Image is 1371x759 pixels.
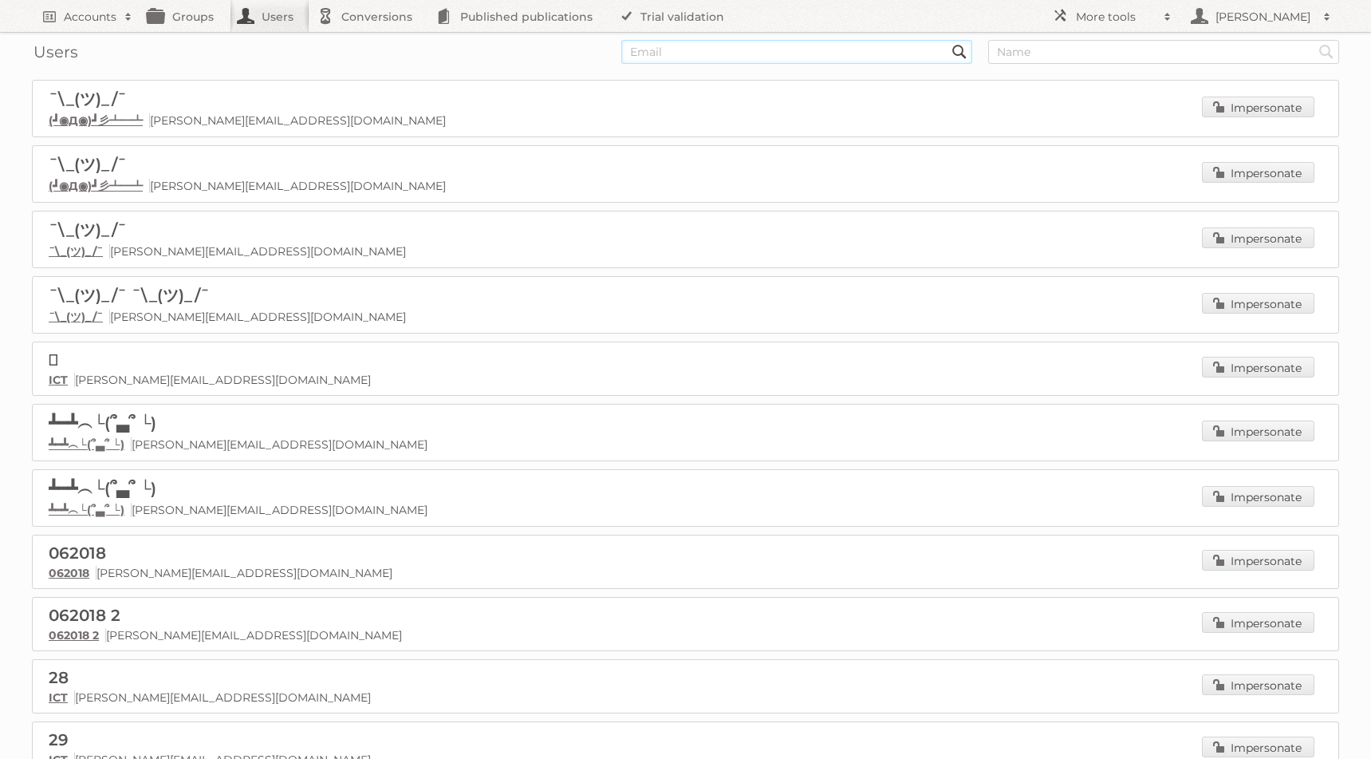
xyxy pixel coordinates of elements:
span: ┻━┻︵└(՞▃՞ └) [49,413,156,433]
h2: Accounts [64,9,116,25]
p: [PERSON_NAME][EMAIL_ADDRESS][DOMAIN_NAME] [49,566,1322,580]
input: Email [621,40,972,64]
a: Impersonate [1202,737,1314,757]
a: ICT [49,373,68,387]
a: ¯\_(ツ)_/¯ [49,310,103,324]
p: [PERSON_NAME][EMAIL_ADDRESS][DOMAIN_NAME] [49,628,1322,642]
a: 062018 [49,566,89,580]
span: 062018 2 [49,606,120,625]
p: [PERSON_NAME][EMAIL_ADDRESS][DOMAIN_NAME] [49,373,1322,387]
span: ¯\_(ツ)_/¯ ¯\_(ツ)_/¯ [49,286,210,305]
span: 28 [49,668,69,687]
span: ¯\_(ツ)_/¯ [49,220,127,239]
span:  [49,350,58,370]
a: 062018 2 [49,628,99,642]
a: Impersonate [1202,162,1314,183]
a: Impersonate [1202,612,1314,633]
a: Impersonate [1202,550,1314,571]
p: [PERSON_NAME][EMAIL_ADDRESS][DOMAIN_NAME] [49,437,1322,453]
a: (┛◉Д◉)┛彡┻━┻ [49,113,143,128]
span: ┻━┻︵└(՞▃՞ └) [49,479,156,498]
p: [PERSON_NAME][EMAIL_ADDRESS][DOMAIN_NAME] [49,179,1322,194]
a: Impersonate [1202,97,1314,117]
p: [PERSON_NAME][EMAIL_ADDRESS][DOMAIN_NAME] [49,113,1322,128]
a: Impersonate [1202,293,1314,314]
input: Search [947,40,971,64]
a: ┻━┻︵└(՞▃՞ └) [49,503,124,517]
a: ┻━┻︵└(՞▃՞ └) [49,437,124,452]
a: ¯\_(ツ)_/¯ [49,244,103,259]
p: [PERSON_NAME][EMAIL_ADDRESS][DOMAIN_NAME] [49,690,1322,705]
a: Impersonate [1202,357,1314,378]
a: (┛◉Д◉)┛彡┻━┻ [49,179,143,193]
h2: [PERSON_NAME] [1211,9,1315,25]
span: ¯\_(ツ)_/¯ [49,155,127,174]
span: ¯\_(ツ)_/¯ [49,89,127,109]
input: Name [988,40,1339,64]
a: Impersonate [1202,486,1314,507]
a: ICT [49,690,68,705]
a: Impersonate [1202,674,1314,695]
h2: More tools [1076,9,1156,25]
span: 062018 [49,544,106,563]
a: Impersonate [1202,227,1314,248]
p: [PERSON_NAME][EMAIL_ADDRESS][DOMAIN_NAME] [49,310,1322,325]
a: Impersonate [1202,421,1314,441]
p: [PERSON_NAME][EMAIL_ADDRESS][DOMAIN_NAME] [49,503,1322,518]
span: 29 [49,730,69,749]
input: Search [1314,40,1338,64]
p: [PERSON_NAME][EMAIL_ADDRESS][DOMAIN_NAME] [49,244,1322,259]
